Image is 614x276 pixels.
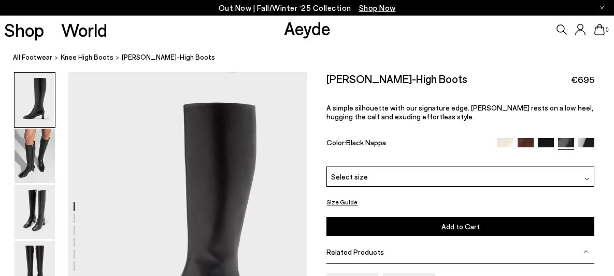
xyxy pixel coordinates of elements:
a: World [61,21,107,39]
span: €695 [571,73,594,86]
a: 0 [594,24,605,35]
button: Size Guide [326,196,358,209]
span: Add to Cart [441,222,480,231]
span: Related Products [326,247,384,256]
p: A simple silhouette with our signature edge. [PERSON_NAME] rests on a low heel, hugging the calf ... [326,103,594,121]
div: Color: [326,138,489,150]
button: Add to Cart [326,217,594,236]
a: Shop [4,21,44,39]
span: Navigate to /collections/new-in [359,3,396,12]
a: knee high boots [61,52,113,63]
img: Marty Knee-High Boots - Image 3 [15,185,55,239]
img: Marty Knee-High Boots - Image 1 [15,73,55,127]
a: All Footwear [13,52,52,63]
span: knee high boots [61,53,113,61]
span: Black Nappa [346,138,386,147]
span: Select size [331,171,368,182]
img: svg%3E [583,249,589,254]
a: Aeyde [284,17,331,39]
p: Out Now | Fall/Winter ‘25 Collection [219,2,396,15]
img: svg%3E [584,176,590,182]
nav: breadcrumb [13,44,614,72]
span: [PERSON_NAME]-High Boots [122,52,215,63]
img: Marty Knee-High Boots - Image 2 [15,129,55,183]
h2: [PERSON_NAME]-High Boots [326,72,467,85]
span: 0 [605,27,610,33]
